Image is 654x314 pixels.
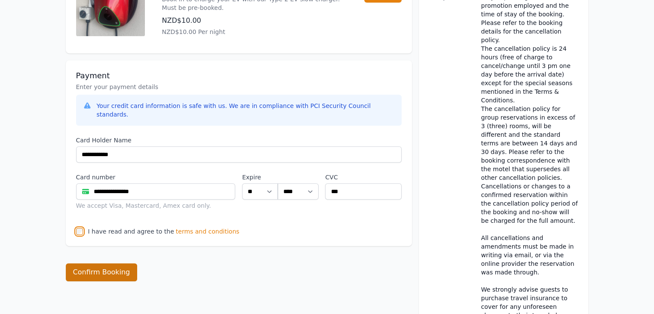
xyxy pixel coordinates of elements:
label: . [278,173,318,182]
div: Your credit card information is safe with us. We are in compliance with PCI Security Council stan... [97,102,395,119]
label: Card number [76,173,236,182]
label: Card Holder Name [76,136,402,145]
p: NZD$10.00 Per night [162,28,347,36]
span: terms and conditions [176,227,239,236]
p: NZD$10.00 [162,15,347,26]
label: Expire [242,173,278,182]
label: CVC [325,173,401,182]
div: We accept Visa, Mastercard, Amex card only. [76,201,236,210]
p: Enter your payment details [76,83,402,91]
label: I have read and agree to the [88,228,174,235]
h3: Payment [76,71,402,81]
button: Confirm Booking [66,263,138,281]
